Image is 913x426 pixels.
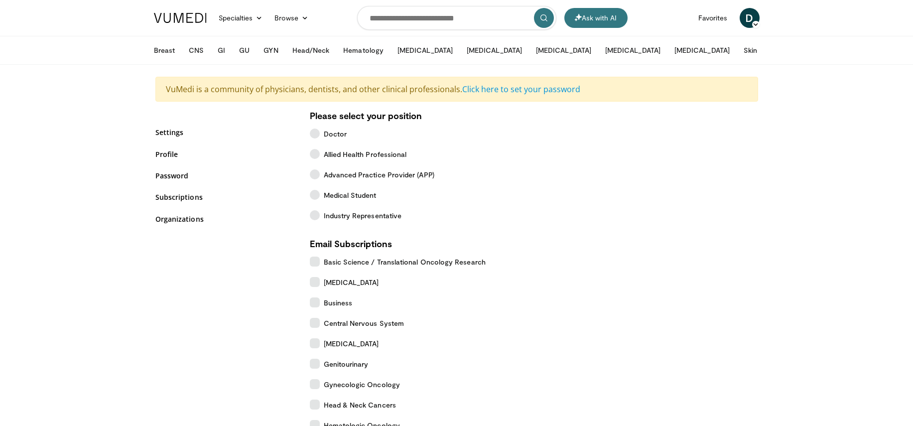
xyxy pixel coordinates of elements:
[461,40,528,60] button: [MEDICAL_DATA]
[324,149,407,159] span: Allied Health Professional
[183,40,210,60] button: CNS
[391,40,459,60] button: [MEDICAL_DATA]
[337,40,390,60] button: Hematology
[148,40,181,60] button: Breast
[286,40,336,60] button: Head/Neck
[324,338,379,349] span: [MEDICAL_DATA]
[324,318,404,328] span: Central Nervous System
[324,277,379,287] span: [MEDICAL_DATA]
[310,110,422,121] strong: Please select your position
[155,77,758,102] div: VuMedi is a community of physicians, dentists, and other clinical professionals.
[324,257,486,267] span: Basic Science / Translational Oncology Research
[155,170,295,181] a: Password
[324,169,434,180] span: Advanced Practice Provider (APP)
[155,127,295,138] a: Settings
[692,8,734,28] a: Favorites
[324,379,400,390] span: Gynecologic Oncology
[268,8,314,28] a: Browse
[738,40,763,60] button: Skin
[324,210,402,221] span: Industry Representative
[324,190,377,200] span: Medical Student
[324,129,347,139] span: Doctor
[324,359,369,369] span: Genitourinary
[530,40,597,60] button: [MEDICAL_DATA]
[668,40,736,60] button: [MEDICAL_DATA]
[233,40,256,60] button: GU
[213,8,269,28] a: Specialties
[564,8,628,28] button: Ask with AI
[324,297,353,308] span: Business
[310,238,392,249] strong: Email Subscriptions
[155,149,295,159] a: Profile
[324,400,396,410] span: Head & Neck Cancers
[599,40,666,60] button: [MEDICAL_DATA]
[155,214,295,224] a: Organizations
[357,6,556,30] input: Search topics, interventions
[740,8,760,28] a: D
[155,192,295,202] a: Subscriptions
[212,40,231,60] button: GI
[154,13,207,23] img: VuMedi Logo
[462,84,580,95] a: Click here to set your password
[258,40,284,60] button: GYN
